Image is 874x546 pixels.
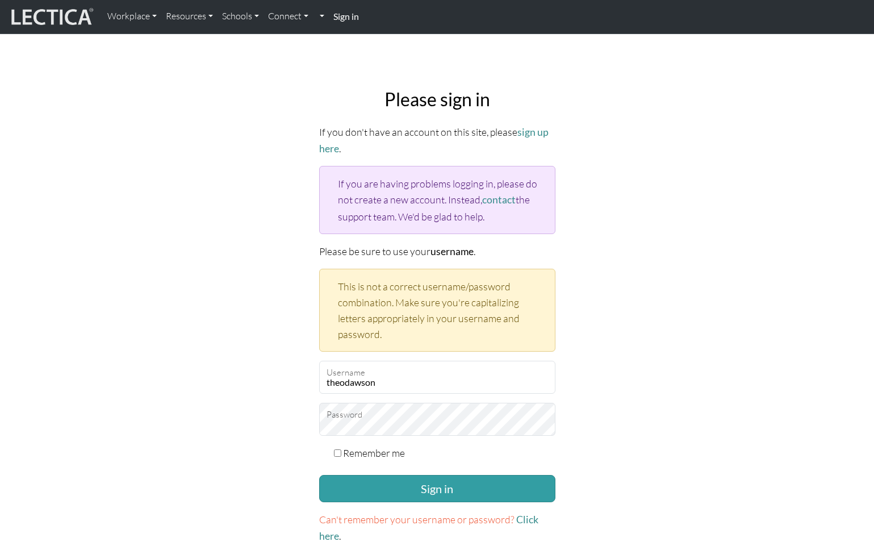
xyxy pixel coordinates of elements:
[329,5,363,29] a: Sign in
[9,6,94,28] img: lecticalive
[218,5,264,28] a: Schools
[319,475,555,502] button: Sign in
[482,194,516,206] a: contact
[333,11,359,22] strong: Sign in
[430,245,474,257] strong: username
[161,5,218,28] a: Resources
[319,269,555,352] div: This is not a correct username/password combination. Make sure you're capitalizing letters approp...
[319,511,555,544] p: .
[319,243,555,260] p: Please be sure to use your .
[319,89,555,110] h2: Please sign in
[319,513,515,526] span: Can't remember your username or password?
[319,361,555,394] input: Username
[319,514,538,542] a: Click here
[319,124,555,157] p: If you don't have an account on this site, please .
[103,5,161,28] a: Workplace
[264,5,313,28] a: Connect
[343,445,405,461] label: Remember me
[319,166,555,234] div: If you are having problems logging in, please do not create a new account. Instead, the support t...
